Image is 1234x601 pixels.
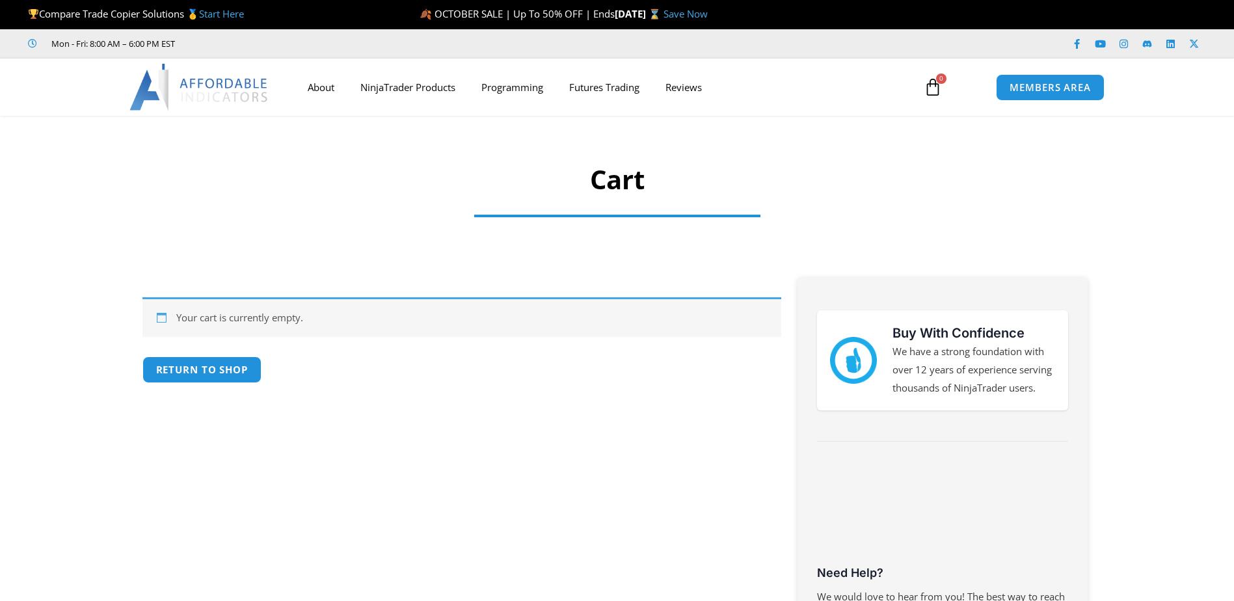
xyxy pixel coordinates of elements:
a: Save Now [664,7,708,20]
nav: Menu [295,72,909,102]
span: 🍂 OCTOBER SALE | Up To 50% OFF | Ends [420,7,615,20]
span: Compare Trade Copier Solutions 🥇 [28,7,244,20]
h3: Need Help? [817,565,1068,580]
a: Start Here [199,7,244,20]
img: mark thumbs good 43913 | Affordable Indicators – NinjaTrader [830,337,877,384]
iframe: Customer reviews powered by Trustpilot [193,37,388,50]
div: Your cart is currently empty. [142,297,781,337]
h1: Cart [461,161,773,198]
p: We have a strong foundation with over 12 years of experience serving thousands of NinjaTrader users. [892,343,1055,397]
a: Return to shop [142,356,262,383]
iframe: Customer reviews powered by Trustpilot [817,464,1068,562]
a: MEMBERS AREA [996,74,1105,101]
a: Programming [468,72,556,102]
span: 0 [936,73,946,84]
img: 🏆 [29,9,38,19]
strong: [DATE] ⌛ [615,7,664,20]
h3: Buy With Confidence [892,323,1055,343]
a: About [295,72,347,102]
span: MEMBERS AREA [1010,83,1091,92]
img: LogoAI | Affordable Indicators – NinjaTrader [129,64,269,111]
a: NinjaTrader Products [347,72,468,102]
a: Reviews [652,72,715,102]
a: Futures Trading [556,72,652,102]
span: Mon - Fri: 8:00 AM – 6:00 PM EST [48,36,175,51]
a: 0 [904,68,961,106]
